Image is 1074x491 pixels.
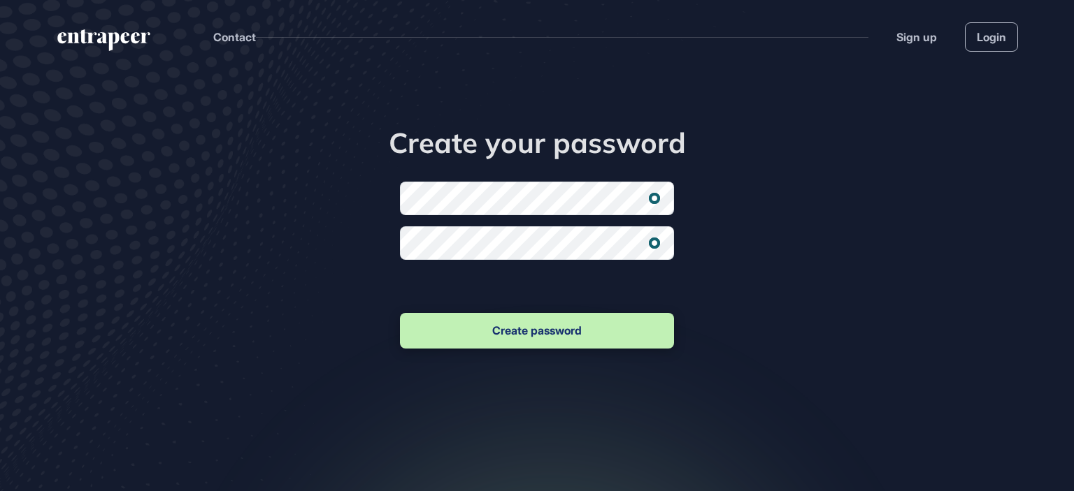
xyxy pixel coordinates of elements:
[324,126,750,159] h1: Create your password
[56,29,152,56] a: entrapeer-logo
[213,28,256,46] button: Contact
[896,29,937,45] a: Sign up
[965,22,1018,52] a: Login
[400,313,674,349] button: Create password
